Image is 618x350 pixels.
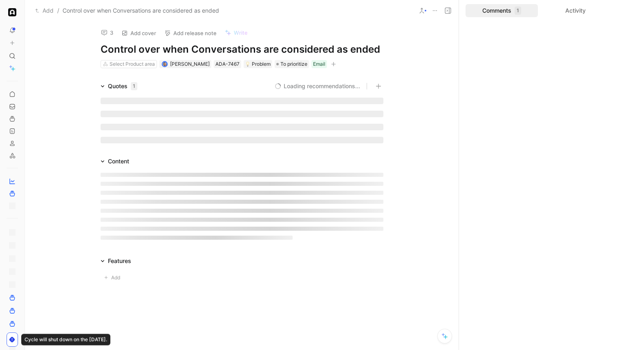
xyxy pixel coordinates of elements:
span: Add [111,274,123,282]
span: Write [234,29,248,36]
button: Add cover [118,27,160,39]
button: Add [101,272,127,283]
div: Content [97,156,132,166]
button: Loading recommendations... [275,81,360,91]
div: Quotes [108,81,137,91]
span: Control over when Conversations are considered as ended [63,6,219,16]
div: ADA-7467 [215,60,240,68]
div: Problem [245,60,271,68]
span: To prioritize [280,60,307,68]
div: 💡Problem [244,60,272,68]
div: Select Product area [110,60,155,68]
div: To prioritize [275,60,309,68]
div: 1 [515,7,521,15]
button: 3 [97,27,117,38]
button: Add release note [161,27,220,39]
img: Ada [8,8,16,16]
div: Content [108,156,129,166]
div: Activity [540,4,612,17]
span: / [57,6,59,16]
div: Features [108,256,131,266]
button: Write [221,27,251,38]
h1: Control over when Conversations are considered as ended [101,43,383,56]
div: Comments1 [466,4,538,17]
div: 1 [131,82,137,90]
img: avatar [163,62,167,67]
img: 💡 [245,62,250,67]
button: Ada [7,7,18,18]
span: [PERSON_NAME] [170,61,210,67]
button: Add [33,6,56,16]
div: Cycle will shut down on the [DATE]. [21,334,110,346]
div: Features [97,256,134,266]
div: Quotes1 [97,81,141,91]
div: Email [313,60,325,68]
